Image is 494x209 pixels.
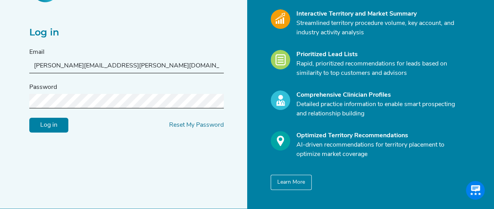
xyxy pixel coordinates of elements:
[296,50,460,59] div: Prioritized Lead Lists
[296,100,460,119] p: Detailed practice information to enable smart prospecting and relationship building
[296,19,460,37] p: Streamlined territory procedure volume, key account, and industry activity analysis
[296,59,460,78] p: Rapid, prioritized recommendations for leads based on similarity to top customers and advisors
[29,83,57,92] label: Password
[271,9,290,29] img: Market_Icon.a700a4ad.svg
[296,9,460,19] div: Interactive Territory and Market Summary
[29,27,224,38] h2: Log in
[169,122,224,128] a: Reset My Password
[29,117,68,132] input: Log in
[271,175,312,190] button: Learn More
[271,50,290,69] img: Leads_Icon.28e8c528.svg
[29,48,45,57] label: Email
[271,131,290,151] img: Optimize_Icon.261f85db.svg
[296,140,460,159] p: AI-driven recommendations for territory placement to optimize market coverage
[271,90,290,110] img: Profile_Icon.739e2aba.svg
[296,131,460,140] div: Optimized Territory Recommendations
[296,90,460,100] div: Comprehensive Clinician Profiles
